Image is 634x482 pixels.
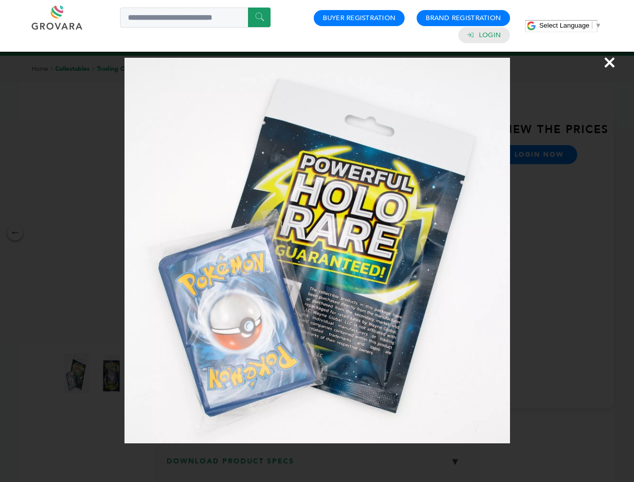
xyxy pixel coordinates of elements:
[479,31,501,40] a: Login
[603,48,616,76] span: ×
[120,8,271,28] input: Search a product or brand...
[323,14,396,23] a: Buyer Registration
[124,58,510,443] img: Image Preview
[595,22,601,29] span: ▼
[539,22,589,29] span: Select Language
[426,14,501,23] a: Brand Registration
[539,22,601,29] a: Select Language​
